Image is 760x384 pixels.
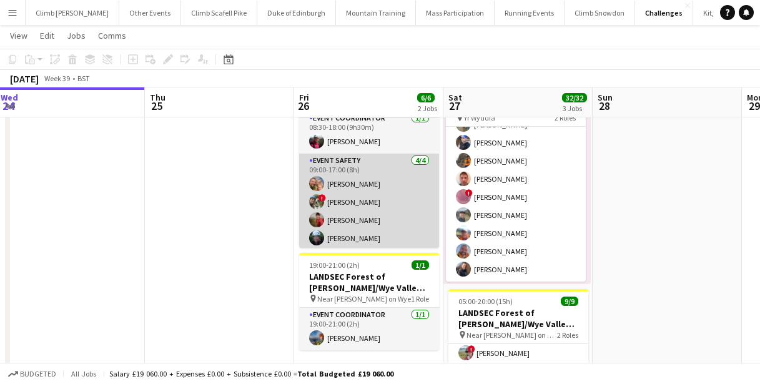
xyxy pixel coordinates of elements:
app-job-card: 07:00-20:30 (13h30m)20/20 Yr Wyddfa2 Roles[PERSON_NAME][PERSON_NAME][PERSON_NAME][PERSON_NAME][PE... [446,97,586,282]
span: Jobs [67,30,86,41]
span: All jobs [69,369,99,378]
span: 26 [297,99,309,113]
span: 19:00-21:00 (2h) [309,260,360,270]
span: Total Budgeted £19 060.00 [297,369,393,378]
a: Jobs [62,27,91,44]
button: Duke of Edinburgh [257,1,336,25]
app-job-card: 08:30-18:00 (9h30m)5/5Sea 2 Summit - Yr Wyddfa - S25Q2OE-9913 Yr Wyddfa2 RolesEvent Coordinator1/... [299,63,439,248]
button: Mass Participation [416,1,495,25]
span: 6/6 [417,93,435,102]
button: Budgeted [6,367,58,381]
span: 32/32 [562,93,587,102]
span: View [10,30,27,41]
button: Climb Scafell Pike [181,1,257,25]
span: Sat [448,92,462,103]
span: 28 [596,99,613,113]
app-card-role: Event Coordinator1/119:00-21:00 (2h)[PERSON_NAME] [299,308,439,350]
span: Comms [98,30,126,41]
span: 05:00-20:00 (15h) [458,297,513,306]
span: Sun [598,92,613,103]
span: 2 Roles [555,113,576,122]
div: 2 Jobs [418,104,437,113]
span: 27 [447,99,462,113]
span: ! [468,345,475,353]
span: Edit [40,30,54,41]
span: 2 Roles [557,330,578,340]
button: Mountain Training [336,1,416,25]
a: Comms [93,27,131,44]
span: Near [PERSON_NAME] on Wye [466,330,557,340]
span: ! [318,194,326,202]
span: Thu [150,92,165,103]
app-card-role: Event Coordinator1/108:30-18:00 (9h30m)[PERSON_NAME] [299,111,439,154]
div: 3 Jobs [563,104,586,113]
span: ! [465,189,473,197]
span: 1/1 [412,260,429,270]
h3: LANDSEC Forest of [PERSON_NAME]/Wye Valley Challenge - S25Q2CH-9594 [299,271,439,293]
button: Challenges [635,1,693,25]
span: Budgeted [20,370,56,378]
div: BST [77,74,90,83]
span: Near [PERSON_NAME] on Wye [317,294,411,303]
h3: LANDSEC Forest of [PERSON_NAME]/Wye Valley Challenge - S25Q2CH-9594 [448,307,588,330]
button: Climb Snowdon [565,1,635,25]
span: 1 Role [411,294,429,303]
app-job-card: 19:00-21:00 (2h)1/1LANDSEC Forest of [PERSON_NAME]/Wye Valley Challenge - S25Q2CH-9594 Near [PERS... [299,253,439,350]
span: Fri [299,92,309,103]
app-card-role: Event Safety4/409:00-17:00 (8h)[PERSON_NAME]![PERSON_NAME][PERSON_NAME][PERSON_NAME] [299,154,439,250]
div: [DATE] [10,72,39,85]
button: Other Events [119,1,181,25]
span: Wed [1,92,18,103]
span: Yr Wyddfa [464,113,495,122]
button: Climb [PERSON_NAME] [26,1,119,25]
button: Running Events [495,1,565,25]
span: 9/9 [561,297,578,306]
span: Week 39 [41,74,72,83]
a: View [5,27,32,44]
a: Edit [35,27,59,44]
span: 25 [148,99,165,113]
div: Salary £19 060.00 + Expenses £0.00 + Subsistence £0.00 = [109,369,393,378]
